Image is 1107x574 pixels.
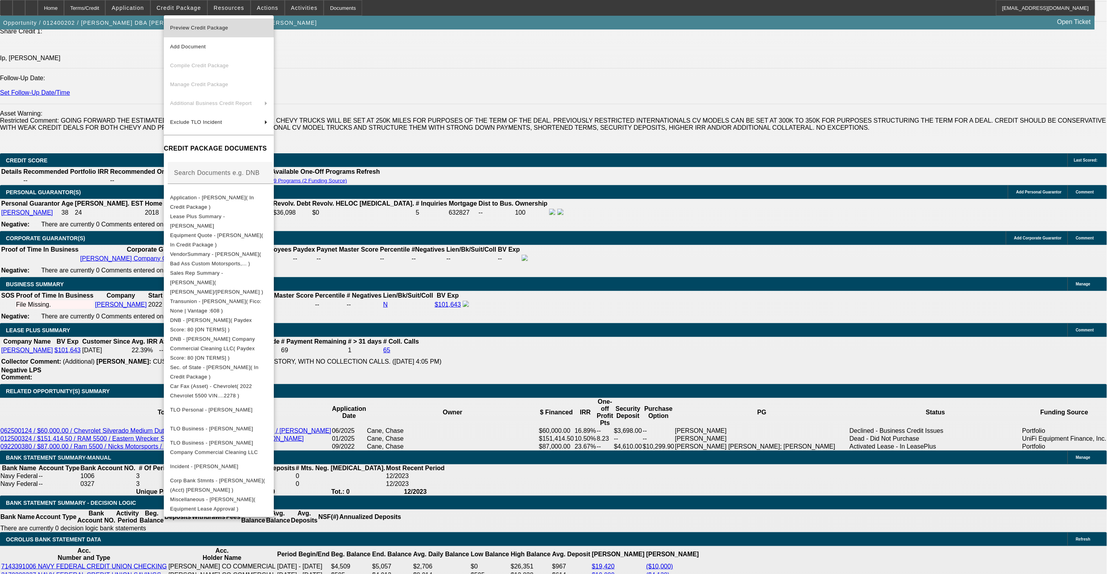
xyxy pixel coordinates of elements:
[164,381,274,400] button: Car Fax (Asset) - Chevrolet( 2022 Chevrolet 5500 VIN....2278 )
[164,296,274,315] button: Transunion - Gordon, Antoine( Fico: None | Vantage :608 )
[170,440,258,455] span: TLO Business - [PERSON_NAME] Company Commercial Cleaning LLC
[164,268,274,296] button: Sales Rep Summary - Antoine Gordon( Cane, Chase/Ip, Calvin )
[164,362,274,381] button: Sec. of State - Antoine Gordon( In Credit Package )
[170,25,228,31] span: Preview Credit Package
[164,457,274,476] button: Incident - Gordon, Antoine
[170,194,254,210] span: Application - [PERSON_NAME]( In Credit Package )
[170,251,261,266] span: VendorSummary - [PERSON_NAME]( Bad Ass Custom Motorsports,... )
[170,119,222,125] span: Exclude TLO Incident
[164,212,274,230] button: Lease Plus Summary - Antoine Gordon
[170,317,252,332] span: DNB - [PERSON_NAME]( Paydex Score: 80 [ON TERMS] )
[170,270,263,294] span: Sales Rep Summary - [PERSON_NAME]( [PERSON_NAME]/[PERSON_NAME] )
[164,230,274,249] button: Equipment Quote - Antoine Gordon( In Credit Package )
[170,364,258,379] span: Sec. of State - [PERSON_NAME]( In Credit Package )
[164,249,274,268] button: VendorSummary - Antoine Gordon( Bad Ass Custom Motorsports,... )
[164,495,274,513] button: Miscellaneous - Antoine Gordon( Equipment Lease Approval )
[170,496,255,511] span: Miscellaneous - [PERSON_NAME]( Equipment Lease Approval )
[164,315,274,334] button: DNB - Antoine Gordon( Paydex Score: 80 [ON TERMS] )
[164,334,274,362] button: DNB - Gordon Company Commercial Cleaning LLC( Paydex Score: 80 [ON TERMS] )
[174,169,260,176] mat-label: Search Documents e.g. DNB
[164,438,274,457] button: TLO Business - Gordon Company Commercial Cleaning LLC
[170,44,206,50] span: Add Document
[170,213,225,228] span: Lease Plus Summary - [PERSON_NAME]
[170,383,252,398] span: Car Fax (Asset) - Chevrolet( 2022 Chevrolet 5500 VIN....2278 )
[170,336,255,361] span: DNB - [PERSON_NAME] Company Commercial Cleaning LLC( Paydex Score: 80 [ON TERMS] )
[170,232,263,247] span: Equipment Quote - [PERSON_NAME]( In Credit Package )
[164,144,274,153] h4: CREDIT PACKAGE DOCUMENTS
[164,193,274,212] button: Application - Antoine Gordon( In Credit Package )
[170,298,262,313] span: Transunion - [PERSON_NAME]( Fico: None | Vantage :608 )
[164,419,274,438] button: TLO Business - Antoine Gordon
[170,425,253,431] span: TLO Business - [PERSON_NAME]
[170,463,238,469] span: Incident - [PERSON_NAME]
[164,476,274,495] button: Corp Bank Stmnts - Antoine Gordon( (Acct) Antoine Gordon )
[170,477,265,493] span: Corp Bank Stmnts - [PERSON_NAME]( (Acct) [PERSON_NAME] )
[170,407,253,412] span: TLO Personal - [PERSON_NAME]
[164,400,274,419] button: TLO Personal - Gordon, Antoine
